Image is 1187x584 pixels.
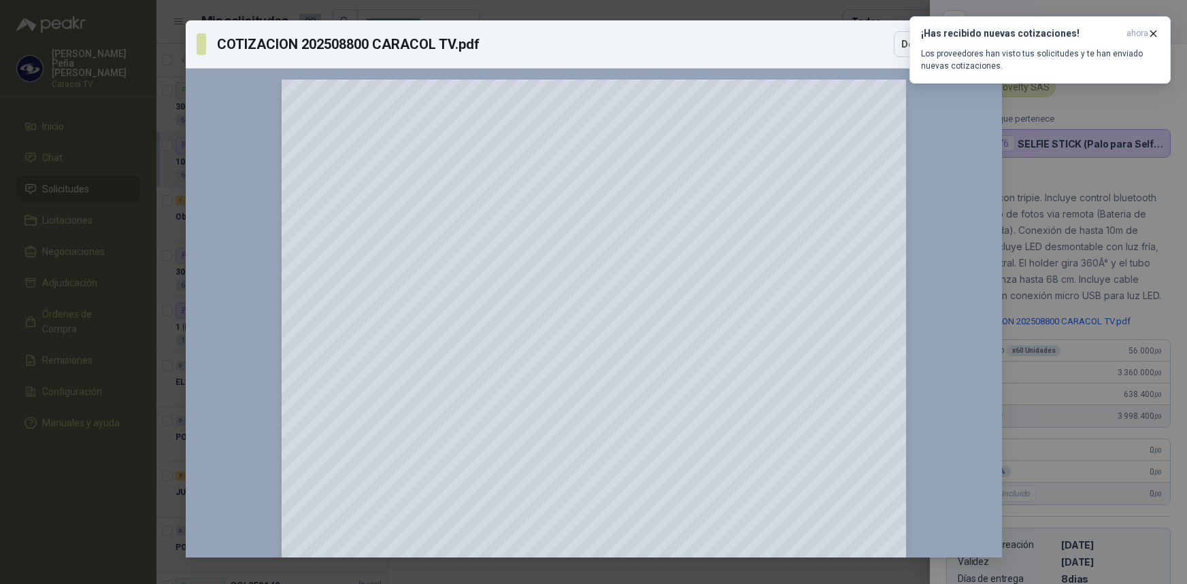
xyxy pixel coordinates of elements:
[217,34,480,54] h3: COTIZACION 202508800 CARACOL TV.pdf
[921,28,1121,39] h3: ¡Has recibido nuevas cotizaciones!
[921,48,1159,72] p: Los proveedores han visto tus solicitudes y te han enviado nuevas cotizaciones.
[894,31,969,57] button: Descargar
[909,16,1171,84] button: ¡Has recibido nuevas cotizaciones!ahora Los proveedores han visto tus solicitudes y te han enviad...
[1126,28,1148,39] span: ahora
